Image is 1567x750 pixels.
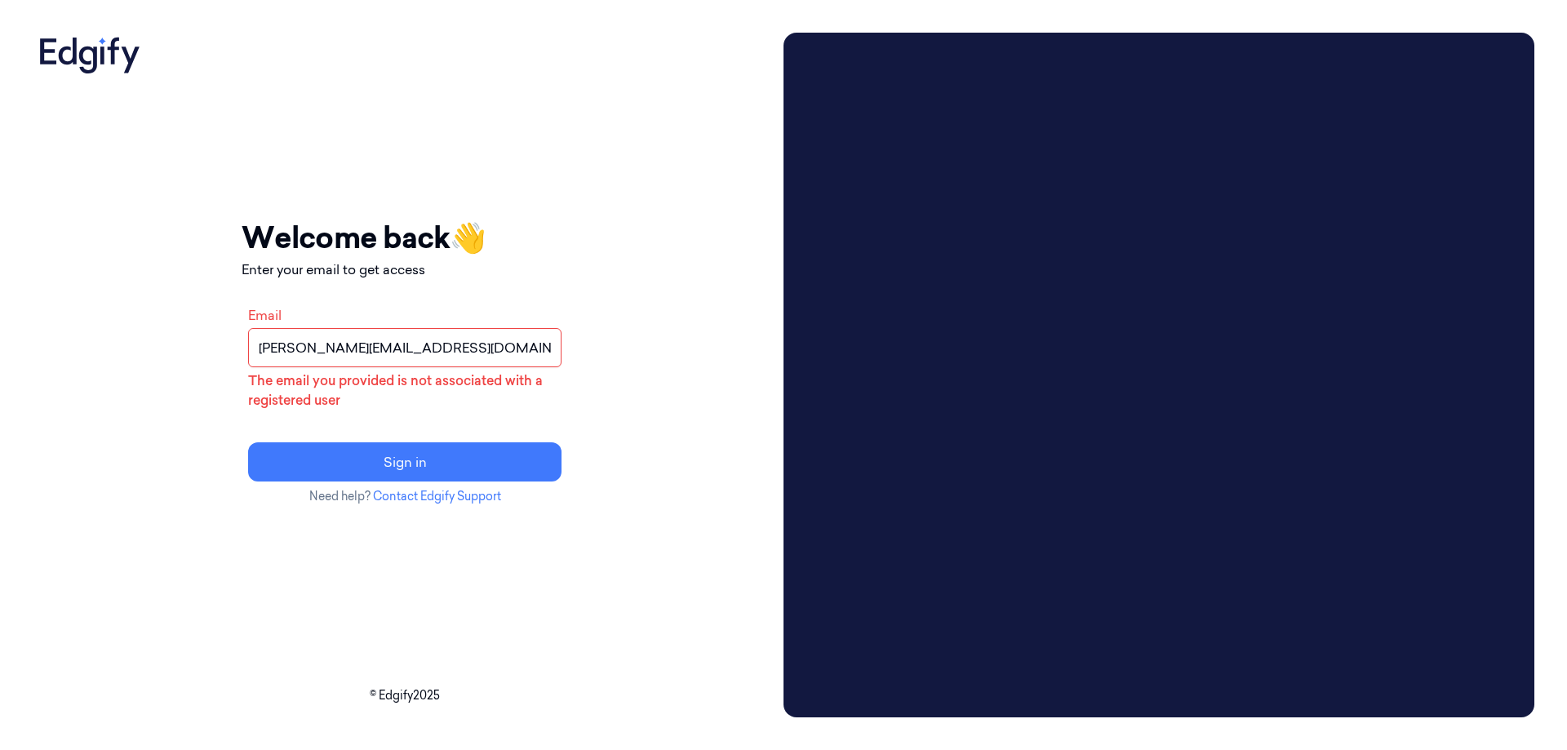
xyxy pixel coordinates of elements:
[373,489,501,504] a: Contact Edgify Support
[242,215,568,260] h1: Welcome back 👋
[33,687,777,704] p: © Edgify 2025
[248,307,282,323] label: Email
[242,260,568,279] p: Enter your email to get access
[248,371,562,410] p: The email you provided is not associated with a registered user
[242,488,568,505] p: Need help?
[248,328,562,367] input: name@example.com
[248,442,562,482] button: Sign in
